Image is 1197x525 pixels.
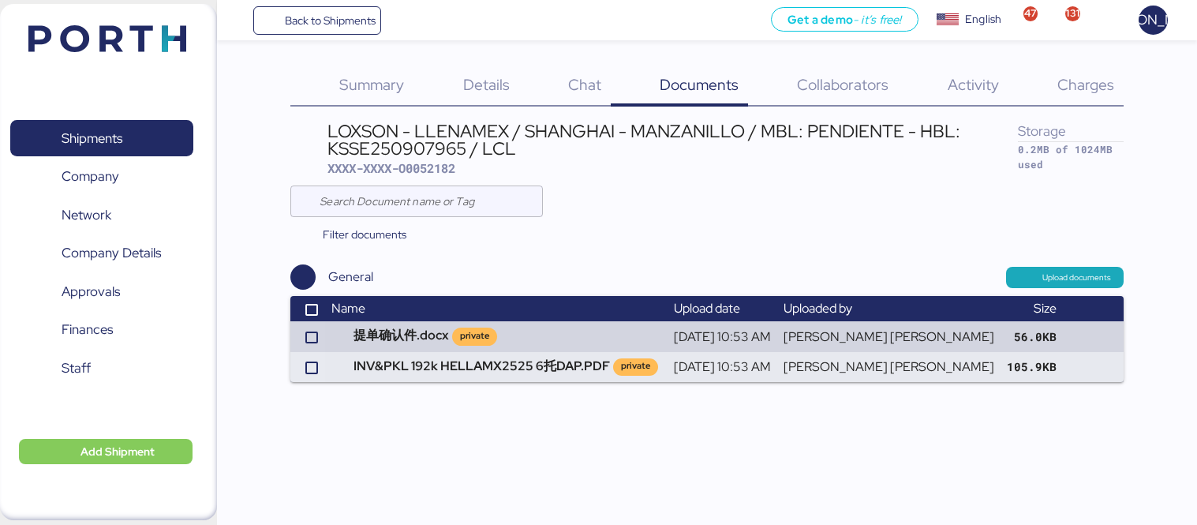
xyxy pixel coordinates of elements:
a: Finances [10,312,193,348]
span: Shipments [62,127,122,150]
td: 提单确认件.docx [325,321,668,351]
td: [PERSON_NAME] [PERSON_NAME] [777,321,1001,351]
td: 56.0KB [1001,321,1063,351]
input: Search Document name or Tag [320,186,533,217]
span: Storage [1018,122,1066,140]
button: Filter documents [290,220,419,249]
a: Company Details [10,235,193,272]
div: private [460,329,489,343]
div: General [328,268,373,287]
span: Add Shipment [80,442,155,461]
td: 105.9KB [1001,352,1063,382]
span: Summary [339,74,404,95]
a: Shipments [10,120,193,156]
td: [DATE] 10:53 AM [668,321,777,351]
td: INV&PKL 192k HELLAMX2525 6托DAP.PDF [325,352,668,382]
span: Network [62,204,111,227]
span: Collaborators [797,74,888,95]
span: Charges [1057,74,1114,95]
span: Upload documents [1042,271,1111,285]
span: Details [463,74,510,95]
a: Back to Shipments [253,6,382,35]
span: Activity [948,74,999,95]
button: Upload documents [1006,267,1124,287]
div: LOXSON - LLENAMEX / SHANGHAI - MANZANILLO / MBL: PENDIENTE - HBL: KSSE250907965 / LCL [327,122,1018,158]
span: Documents [660,74,739,95]
span: Company Details [62,242,161,264]
span: Size [1034,300,1057,317]
button: Menu [226,7,253,34]
span: XXXX-XXXX-O0052182 [327,160,455,176]
span: Finances [62,318,113,341]
span: Approvals [62,280,120,303]
span: Upload date [674,300,740,317]
span: Uploaded by [784,300,852,317]
div: English [965,11,1001,28]
span: Staff [62,357,91,380]
span: Chat [568,74,601,95]
span: Back to Shipments [285,11,376,30]
td: [DATE] 10:53 AM [668,352,777,382]
a: Approvals [10,273,193,309]
span: Filter documents [323,225,406,244]
span: Company [62,165,119,188]
a: Staff [10,350,193,386]
div: 0.2MB of 1024MB used [1018,142,1124,172]
span: Name [331,300,365,317]
td: [PERSON_NAME] [PERSON_NAME] [777,352,1001,382]
div: private [621,359,650,373]
a: Company [10,159,193,195]
a: Network [10,197,193,233]
button: Add Shipment [19,439,193,464]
